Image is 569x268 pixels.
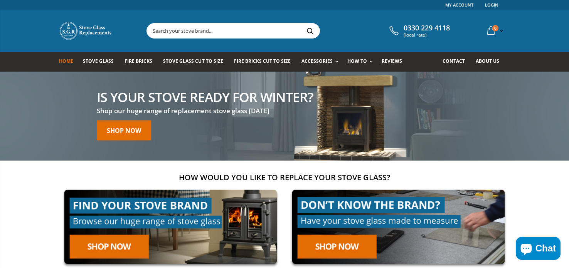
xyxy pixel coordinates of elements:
inbox-online-store-chat: Shopify online store chat [513,237,563,262]
span: Home [59,58,73,64]
a: Contact [443,52,471,72]
a: Reviews [382,52,408,72]
span: 0330 229 4118 [404,24,450,32]
a: Shop now [97,121,151,141]
a: Home [59,52,79,72]
a: 0 [484,23,505,38]
a: Fire Bricks Cut To Size [234,52,296,72]
button: Search [301,23,319,38]
span: Fire Bricks Cut To Size [234,58,291,64]
span: Stove Glass Cut To Size [163,58,223,64]
img: Stove Glass Replacement [59,21,113,40]
a: About us [476,52,505,72]
span: Contact [443,58,465,64]
span: (local rate) [404,32,450,38]
span: Reviews [382,58,402,64]
a: How To [347,52,377,72]
span: Accessories [301,58,333,64]
span: Fire Bricks [125,58,152,64]
a: 0330 229 4118 (local rate) [387,24,450,38]
h2: Is your stove ready for winter? [97,90,313,104]
span: Stove Glass [83,58,114,64]
a: Accessories [301,52,342,72]
a: Stove Glass Cut To Size [163,52,229,72]
span: 0 [492,25,498,31]
a: Stove Glass [83,52,120,72]
h3: Shop our huge range of replacement stove glass [DATE] [97,107,313,116]
h2: How would you like to replace your stove glass? [59,172,510,183]
span: How To [347,58,367,64]
input: Search your stove brand... [147,23,406,38]
a: Fire Bricks [125,52,158,72]
span: About us [476,58,499,64]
